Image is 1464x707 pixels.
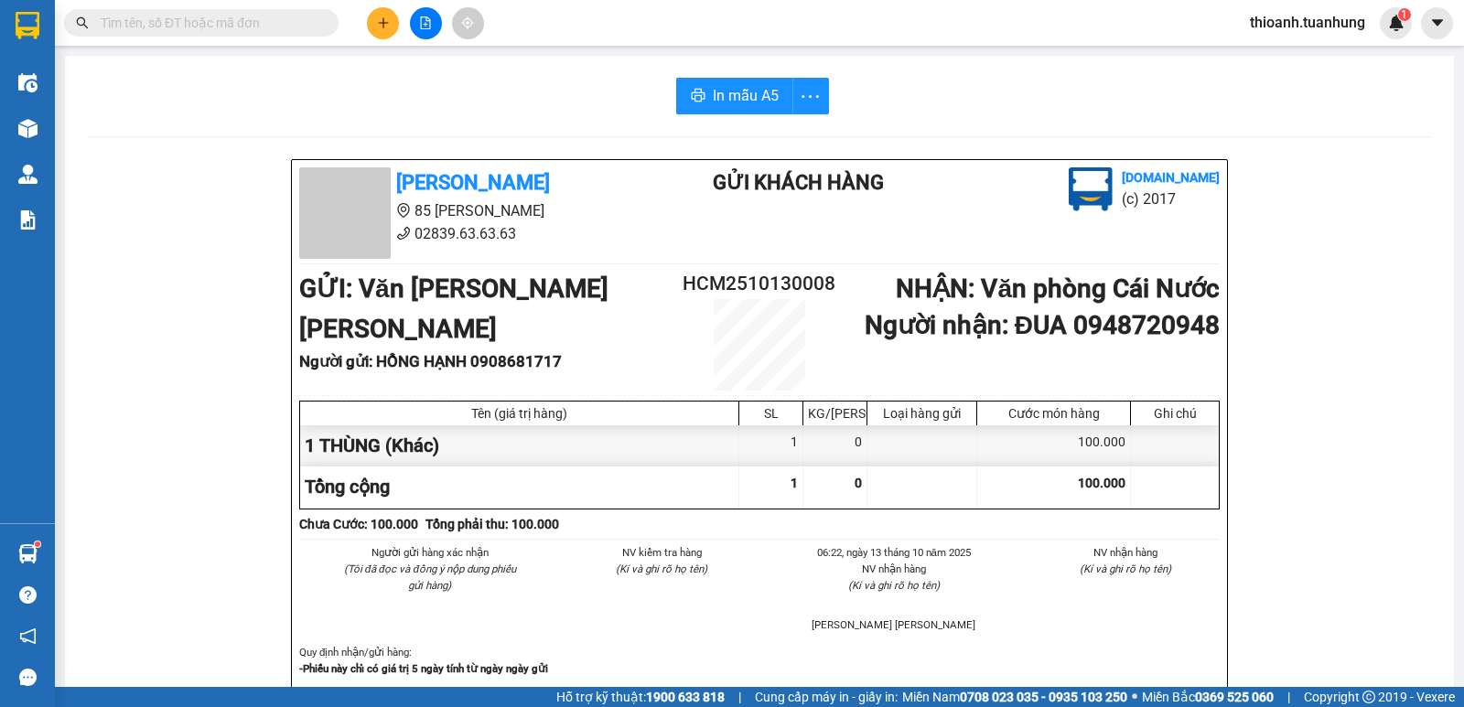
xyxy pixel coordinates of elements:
[568,544,757,561] li: NV kiểm tra hàng
[18,544,38,563] img: warehouse-icon
[76,16,89,29] span: search
[646,690,725,704] strong: 1900 633 818
[792,78,829,114] button: more
[1195,690,1274,704] strong: 0369 525 060
[19,627,37,645] span: notification
[755,687,898,707] span: Cung cấp máy in - giấy in:
[16,12,39,39] img: logo-vxr
[977,425,1131,466] div: 100.000
[1142,687,1274,707] span: Miền Bắc
[396,226,411,241] span: phone
[18,73,38,92] img: warehouse-icon
[367,7,399,39] button: plus
[419,16,432,29] span: file-add
[1421,7,1453,39] button: caret-down
[616,562,707,575] i: (Kí và ghi rõ họ tên)
[848,579,940,592] i: (Kí và ghi rõ họ tên)
[425,517,559,531] b: Tổng phải thu: 100.000
[336,544,524,561] li: Người gửi hàng xác nhận
[18,165,38,184] img: warehouse-icon
[738,687,741,707] span: |
[683,269,836,299] h2: HCM2510130008
[299,662,548,675] strong: -Phiếu này chỉ có giá trị 5 ngày tính từ ngày ngày gửi
[1235,11,1380,34] span: thioanh.tuanhung
[803,425,867,466] div: 0
[1136,406,1214,421] div: Ghi chú
[960,690,1127,704] strong: 0708 023 035 - 0935 103 250
[452,7,484,39] button: aim
[1362,691,1375,703] span: copyright
[902,687,1127,707] span: Miền Nam
[377,16,390,29] span: plus
[344,562,516,592] i: (Tôi đã đọc và đồng ý nộp dung phiếu gửi hàng)
[299,222,640,245] li: 02839.63.63.63
[793,85,828,108] span: more
[1078,476,1125,490] span: 100.000
[855,476,862,490] span: 0
[744,406,798,421] div: SL
[19,586,37,604] span: question-circle
[713,84,779,107] span: In mẫu A5
[1132,693,1137,701] span: ⚪️
[299,273,608,344] b: GỬI : Văn [PERSON_NAME] [PERSON_NAME]
[556,687,725,707] span: Hỗ trợ kỹ thuật:
[18,210,38,230] img: solution-icon
[1398,8,1411,21] sup: 1
[982,406,1125,421] div: Cước món hàng
[1080,562,1171,575] i: (Kí và ghi rõ họ tên)
[1122,187,1220,210] li: (c) 2017
[396,171,550,194] b: [PERSON_NAME]
[300,425,739,466] div: 1 THÙNG (Khác)
[1388,15,1405,31] img: icon-new-feature
[739,425,803,466] div: 1
[691,88,705,105] span: printer
[1287,687,1290,707] span: |
[808,406,862,421] div: KG/[PERSON_NAME]
[800,561,988,577] li: NV nhận hàng
[1401,8,1407,21] span: 1
[713,171,884,194] b: Gửi khách hàng
[800,616,988,633] li: [PERSON_NAME] [PERSON_NAME]
[800,544,988,561] li: 06:22, ngày 13 tháng 10 năm 2025
[396,203,411,218] span: environment
[1122,170,1220,185] b: [DOMAIN_NAME]
[299,199,640,222] li: 85 [PERSON_NAME]
[865,310,1220,340] b: Người nhận : ĐUA 0948720948
[1429,15,1446,31] span: caret-down
[410,7,442,39] button: file-add
[1032,544,1221,561] li: NV nhận hàng
[872,406,972,421] div: Loại hàng gửi
[19,669,37,686] span: message
[305,406,734,421] div: Tên (giá trị hàng)
[791,476,798,490] span: 1
[305,476,390,498] span: Tổng cộng
[18,119,38,138] img: warehouse-icon
[299,352,562,370] b: Người gửi : HỒNG HẠNH 0908681717
[299,517,418,531] b: Chưa Cước : 100.000
[35,541,40,547] sup: 1
[1069,167,1113,211] img: logo.jpg
[896,273,1220,304] b: NHẬN : Văn phòng Cái Nước
[461,16,474,29] span: aim
[676,78,793,114] button: printerIn mẫu A5
[101,13,317,33] input: Tìm tên, số ĐT hoặc mã đơn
